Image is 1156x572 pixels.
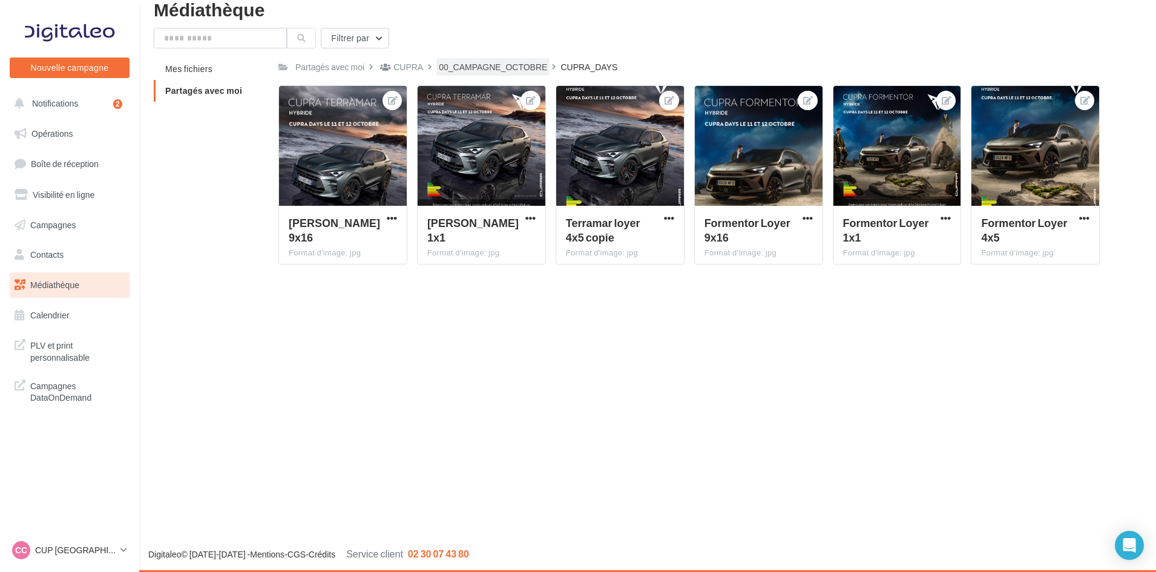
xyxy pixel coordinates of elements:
[7,121,132,146] a: Opérations
[30,280,79,290] span: Médiathèque
[250,549,284,559] a: Mentions
[560,61,617,73] div: CUPRA_DAYS
[31,128,73,139] span: Opérations
[1115,531,1144,560] div: Open Intercom Messenger
[346,548,403,559] span: Service client
[566,248,674,258] div: Format d'image: jpg
[30,378,125,404] span: Campagnes DataOnDemand
[7,182,132,208] a: Visibilité en ligne
[148,549,469,559] span: © [DATE]-[DATE] - - -
[289,248,397,258] div: Format d'image: jpg
[981,216,1067,244] span: Formentor Loyer 4x5
[7,373,132,409] a: Campagnes DataOnDemand
[7,91,127,116] button: Notifications 2
[427,248,536,258] div: Format d'image: jpg
[113,99,122,109] div: 2
[704,216,790,244] span: Formentor Loyer 9x16
[439,61,547,73] div: 00_CAMPAGNE_OCTOBRE
[30,337,125,363] span: PLV et print personnalisable
[321,28,389,48] button: Filtrer par
[7,242,132,268] a: Contacts
[35,544,116,556] p: CUP [GEOGRAPHIC_DATA]
[30,310,70,320] span: Calendrier
[30,219,76,229] span: Campagnes
[148,549,181,559] a: Digitaleo
[31,159,99,169] span: Boîte de réception
[165,64,212,74] span: Mes fichiers
[981,248,1089,258] div: Format d'image: jpg
[408,548,469,559] span: 02 30 07 43 80
[295,61,364,73] div: Partagés avec moi
[843,216,929,244] span: Formentor Loyer 1x1
[7,212,132,238] a: Campagnes
[30,249,64,260] span: Contacts
[393,61,423,73] div: CUPRA
[287,549,306,559] a: CGS
[843,248,951,258] div: Format d'image: jpg
[7,272,132,298] a: Médiathèque
[33,189,94,200] span: Visibilité en ligne
[704,248,813,258] div: Format d'image: jpg
[10,539,130,562] a: CC CUP [GEOGRAPHIC_DATA]
[7,332,132,368] a: PLV et print personnalisable
[32,98,78,108] span: Notifications
[566,216,640,244] span: Terramar loyer 4x5 copie
[309,549,335,559] a: Crédits
[165,85,242,96] span: Partagés avec moi
[15,544,27,556] span: CC
[10,58,130,78] button: Nouvelle campagne
[427,216,519,244] span: Terramar Loyer 1x1
[7,303,132,328] a: Calendrier
[289,216,380,244] span: Terramar Loyer 9x16
[7,151,132,177] a: Boîte de réception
